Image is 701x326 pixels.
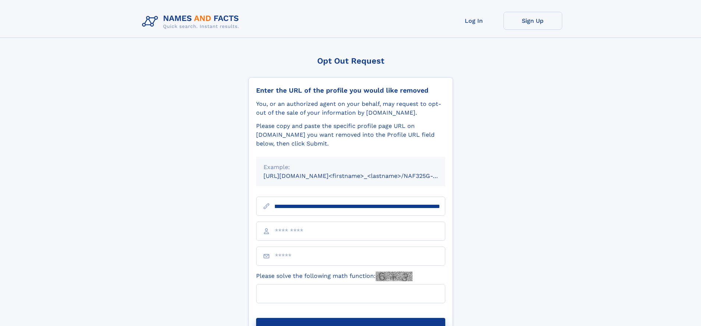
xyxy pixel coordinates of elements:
[139,12,245,32] img: Logo Names and Facts
[503,12,562,30] a: Sign Up
[256,122,445,148] div: Please copy and paste the specific profile page URL on [DOMAIN_NAME] you want removed into the Pr...
[256,100,445,117] div: You, or an authorized agent on your behalf, may request to opt-out of the sale of your informatio...
[248,56,453,65] div: Opt Out Request
[256,272,413,281] label: Please solve the following math function:
[263,172,459,179] small: [URL][DOMAIN_NAME]<firstname>_<lastname>/NAF325G-xxxxxxxx
[263,163,438,172] div: Example:
[256,86,445,94] div: Enter the URL of the profile you would like removed
[445,12,503,30] a: Log In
